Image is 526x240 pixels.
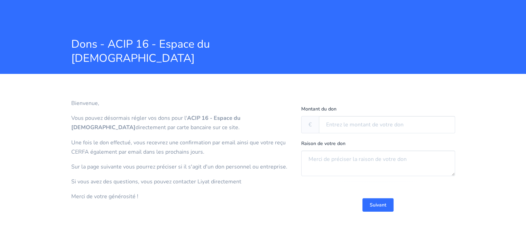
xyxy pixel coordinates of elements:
span: Dons - ACIP 16 - Espace du [DEMOGRAPHIC_DATA] [71,37,324,66]
span: € [301,116,319,133]
p: Bienvenue, [71,99,291,108]
p: Merci de votre générosité ! [71,192,291,201]
label: Montant du don [301,105,336,113]
p: Sur la page suivante vous pourrez préciser si il s'agit d'un don personnel ou entreprise. [71,162,291,172]
input: Entrez le montant de votre don [319,116,455,133]
p: Vous pouvez désormais régler vos dons pour l' directement par carte bancaire sur ce site. [71,114,291,132]
p: Une fois le don effectué, vous recevrez une confirmation par email ainsi que votre reçu CERFA éga... [71,138,291,157]
label: Raison de votre don [301,140,345,148]
p: Si vous avez des questions, vous pouvez contacter Liyat directement [71,177,291,186]
button: Suivant [362,198,394,212]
